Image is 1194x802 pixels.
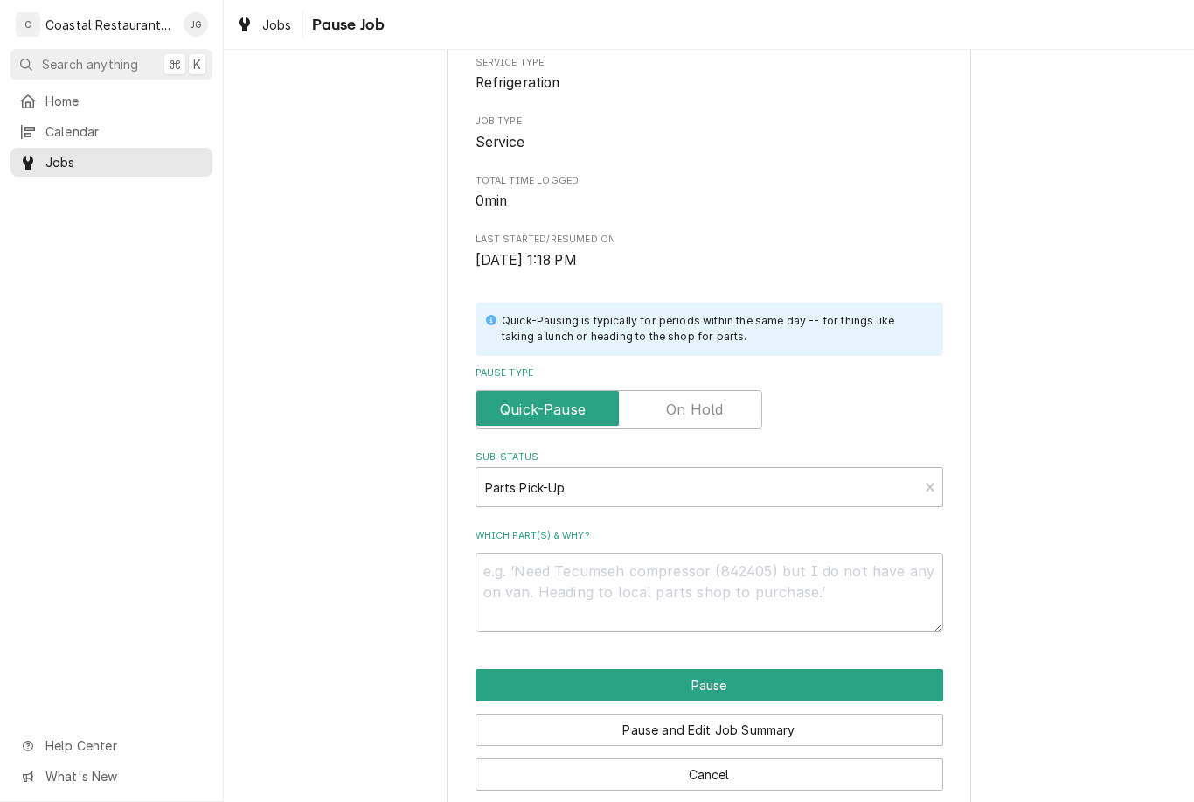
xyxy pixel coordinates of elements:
[476,233,943,270] div: Last Started/Resumed On
[476,115,943,129] span: Job Type
[45,153,204,171] span: Jobs
[476,56,943,70] span: Service Type
[476,701,943,746] div: Button Group Row
[262,16,292,34] span: Jobs
[45,16,174,34] div: Coastal Restaurant Repair
[42,55,138,73] span: Search anything
[476,714,943,746] button: Pause and Edit Job Summary
[476,192,508,209] span: 0min
[10,731,212,760] a: Go to Help Center
[476,669,943,701] div: Button Group Row
[184,12,208,37] div: JG
[476,250,943,271] span: Last Started/Resumed On
[476,115,943,152] div: Job Type
[476,233,943,247] span: Last Started/Resumed On
[476,450,943,464] label: Sub-Status
[10,87,212,115] a: Home
[10,49,212,80] button: Search anything⌘K
[476,669,943,701] button: Pause
[10,762,212,791] a: Go to What's New
[476,132,943,153] span: Job Type
[169,55,181,73] span: ⌘
[229,10,299,39] a: Jobs
[476,746,943,791] div: Button Group Row
[16,12,40,37] div: C
[476,134,525,150] span: Service
[45,767,202,785] span: What's New
[476,529,943,632] div: Which part(s) & why?
[193,55,201,73] span: K
[502,313,926,345] div: Quick-Pausing is typically for periods within the same day -- for things like taking a lunch or h...
[10,117,212,146] a: Calendar
[476,758,943,791] button: Cancel
[10,148,212,177] a: Jobs
[476,450,943,507] div: Sub-Status
[45,92,204,110] span: Home
[476,366,943,380] label: Pause Type
[476,74,560,91] span: Refrigeration
[476,529,943,543] label: Which part(s) & why?
[476,174,943,188] span: Total Time Logged
[476,73,943,94] span: Service Type
[307,13,385,37] span: Pause Job
[476,174,943,212] div: Total Time Logged
[476,191,943,212] span: Total Time Logged
[476,252,577,268] span: [DATE] 1:18 PM
[476,56,943,94] div: Service Type
[184,12,208,37] div: James Gatton's Avatar
[476,366,943,429] div: Pause Type
[45,736,202,755] span: Help Center
[476,669,943,791] div: Button Group
[45,122,204,141] span: Calendar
